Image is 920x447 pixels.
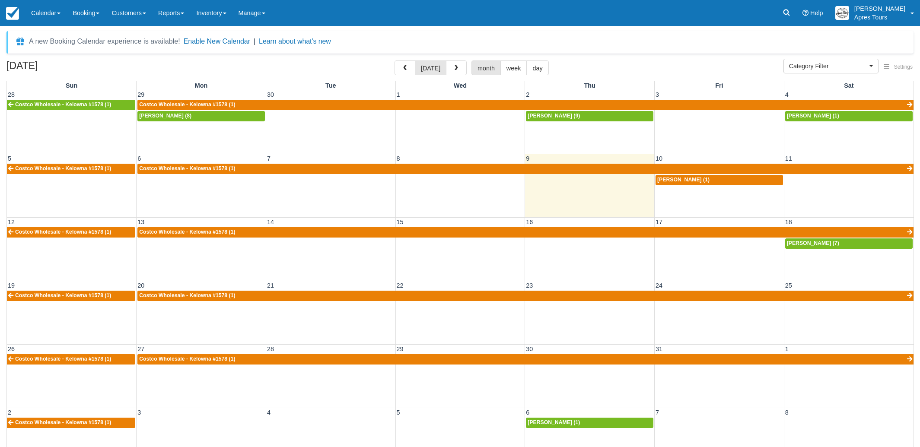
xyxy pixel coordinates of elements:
button: month [471,60,501,75]
span: 19 [7,282,16,289]
a: [PERSON_NAME] (1) [785,111,913,121]
span: 5 [7,155,12,162]
span: 25 [784,282,793,289]
button: week [500,60,527,75]
span: 9 [525,155,530,162]
span: 13 [137,219,145,225]
a: Costco Wholesale - Kelowna #1578 (1) [7,227,135,238]
button: Settings [879,61,918,73]
span: 3 [655,91,660,98]
span: Sun [66,82,77,89]
span: 31 [655,346,663,352]
a: [PERSON_NAME] (9) [526,111,653,121]
button: [DATE] [415,60,446,75]
span: Costco Wholesale - Kelowna #1578 (1) [15,229,111,235]
span: 6 [137,155,142,162]
span: [PERSON_NAME] (1) [787,113,839,119]
a: [PERSON_NAME] (1) [526,418,653,428]
h2: [DATE] [6,60,116,76]
button: day [526,60,548,75]
span: | [254,38,255,45]
a: Costco Wholesale - Kelowna #1578 (1) [137,227,914,238]
i: Help [802,10,809,16]
a: [PERSON_NAME] (8) [137,111,265,121]
a: [PERSON_NAME] (7) [785,238,913,249]
span: Mon [195,82,208,89]
img: A1 [835,6,849,20]
span: [PERSON_NAME] (1) [657,177,710,183]
a: Costco Wholesale - Kelowna #1578 (1) [137,291,914,301]
span: 7 [655,409,660,416]
span: Costco Wholesale - Kelowna #1578 (1) [139,292,235,298]
span: 24 [655,282,663,289]
span: 22 [396,282,404,289]
span: 8 [784,409,789,416]
span: 7 [266,155,271,162]
span: 4 [784,91,789,98]
a: Costco Wholesale - Kelowna #1578 (1) [137,354,914,365]
span: 11 [784,155,793,162]
span: Costco Wholesale - Kelowna #1578 (1) [15,356,111,362]
span: 26 [7,346,16,352]
span: Wed [454,82,467,89]
span: [PERSON_NAME] (7) [787,240,839,246]
button: Enable New Calendar [184,37,250,46]
p: [PERSON_NAME] [854,4,905,13]
span: 23 [525,282,534,289]
a: Costco Wholesale - Kelowna #1578 (1) [7,100,135,110]
span: Settings [894,64,913,70]
a: Costco Wholesale - Kelowna #1578 (1) [7,291,135,301]
span: 17 [655,219,663,225]
span: Fri [715,82,723,89]
span: Costco Wholesale - Kelowna #1578 (1) [139,101,235,108]
span: 28 [7,91,16,98]
span: 14 [266,219,275,225]
span: 21 [266,282,275,289]
span: 6 [525,409,530,416]
span: Costco Wholesale - Kelowna #1578 (1) [15,419,111,425]
span: Costco Wholesale - Kelowna #1578 (1) [15,101,111,108]
span: 27 [137,346,145,352]
span: 30 [525,346,534,352]
span: Costco Wholesale - Kelowna #1578 (1) [139,356,235,362]
span: 16 [525,219,534,225]
span: [PERSON_NAME] (8) [139,113,191,119]
span: Thu [584,82,595,89]
span: 3 [137,409,142,416]
span: 30 [266,91,275,98]
span: 2 [7,409,12,416]
span: 2 [525,91,530,98]
span: 10 [655,155,663,162]
a: Costco Wholesale - Kelowna #1578 (1) [137,100,914,110]
span: 4 [266,409,271,416]
span: [PERSON_NAME] (1) [528,419,580,425]
span: 5 [396,409,401,416]
span: Costco Wholesale - Kelowna #1578 (1) [139,165,235,171]
span: 20 [137,282,145,289]
a: Costco Wholesale - Kelowna #1578 (1) [7,164,135,174]
span: 15 [396,219,404,225]
span: 8 [396,155,401,162]
span: 12 [7,219,16,225]
span: Costco Wholesale - Kelowna #1578 (1) [15,292,111,298]
span: 1 [396,91,401,98]
span: Tue [325,82,336,89]
p: Apres Tours [854,13,905,22]
span: 28 [266,346,275,352]
div: A new Booking Calendar experience is available! [29,36,180,47]
span: Costco Wholesale - Kelowna #1578 (1) [15,165,111,171]
a: [PERSON_NAME] (1) [656,175,783,185]
span: 29 [137,91,145,98]
a: Costco Wholesale - Kelowna #1578 (1) [137,164,914,174]
a: Costco Wholesale - Kelowna #1578 (1) [7,418,135,428]
span: Category Filter [789,62,867,70]
a: Learn about what's new [259,38,331,45]
span: Costco Wholesale - Kelowna #1578 (1) [139,229,235,235]
span: 1 [784,346,789,352]
span: [PERSON_NAME] (9) [528,113,580,119]
img: checkfront-main-nav-mini-logo.png [6,7,19,20]
button: Category Filter [783,59,879,73]
span: 18 [784,219,793,225]
a: Costco Wholesale - Kelowna #1578 (1) [7,354,135,365]
span: Help [810,10,823,16]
